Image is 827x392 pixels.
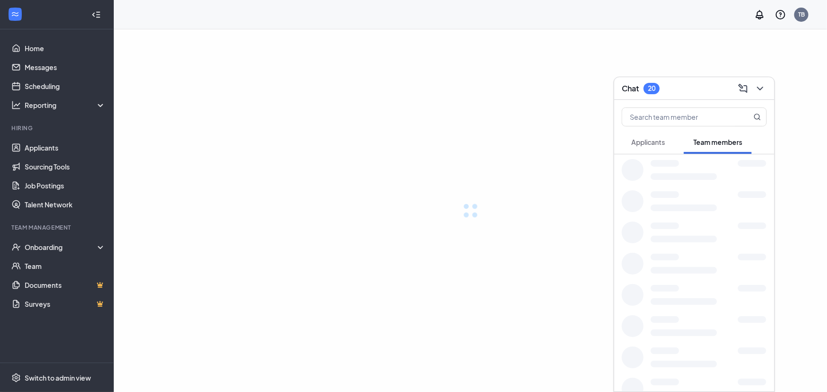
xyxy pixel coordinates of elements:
svg: ChevronDown [754,83,766,94]
a: Applicants [25,138,106,157]
div: Switch to admin view [25,373,91,383]
svg: Notifications [754,9,765,20]
button: ChevronDown [752,81,767,96]
div: 20 [648,84,655,92]
svg: Collapse [91,10,101,19]
div: Reporting [25,100,106,110]
svg: WorkstreamLogo [10,9,20,19]
div: Onboarding [25,242,106,252]
svg: ComposeMessage [737,83,749,94]
a: Messages [25,58,106,77]
a: Job Postings [25,176,106,195]
button: ComposeMessage [735,81,750,96]
svg: Settings [11,373,21,383]
h3: Chat [622,83,639,94]
a: Talent Network [25,195,106,214]
svg: QuestionInfo [775,9,786,20]
a: SurveysCrown [25,294,106,313]
a: Scheduling [25,77,106,96]
a: Sourcing Tools [25,157,106,176]
div: Team Management [11,223,104,232]
a: Team [25,257,106,276]
svg: Analysis [11,100,21,110]
svg: UserCheck [11,242,21,252]
span: Team members [693,138,742,146]
div: TB [798,10,805,18]
span: Applicants [631,138,665,146]
svg: MagnifyingGlass [754,113,761,121]
a: DocumentsCrown [25,276,106,294]
input: Search team member [622,108,735,126]
a: Home [25,39,106,58]
div: Hiring [11,124,104,132]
